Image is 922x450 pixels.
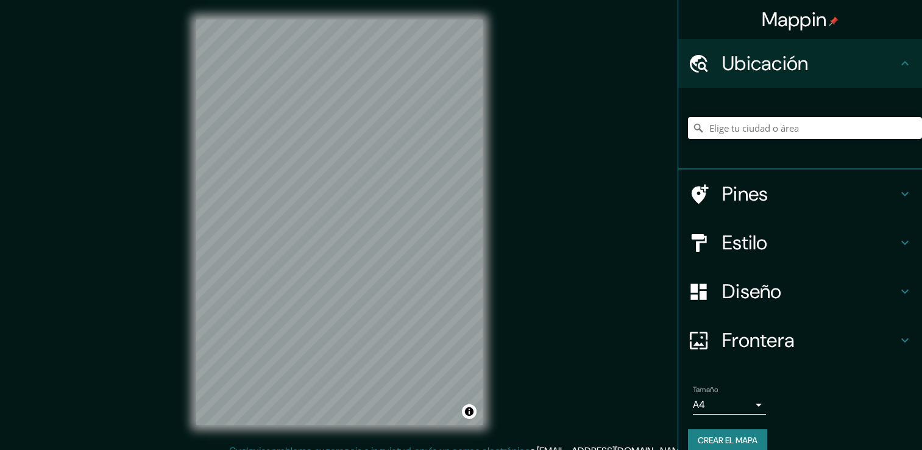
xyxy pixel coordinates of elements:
input: Elige tu ciudad o área [688,117,922,139]
div: Frontera [678,316,922,365]
div: Pines [678,170,922,218]
label: Tamaño [693,385,718,395]
div: Diseño [678,267,922,316]
h4: Estilo [722,230,898,255]
div: Ubicación [678,39,922,88]
canvas: Mapa [196,20,483,425]
h4: Diseño [722,279,898,304]
iframe: Help widget launcher [814,402,909,437]
h4: Pines [722,182,898,206]
img: pin-icon.png [829,16,839,26]
font: Crear el mapa [698,433,757,448]
font: Mappin [762,7,827,32]
h4: Frontera [722,328,898,352]
div: Estilo [678,218,922,267]
div: A4 [693,395,766,415]
h4: Ubicación [722,51,898,76]
button: Alternar atribución [462,404,477,419]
